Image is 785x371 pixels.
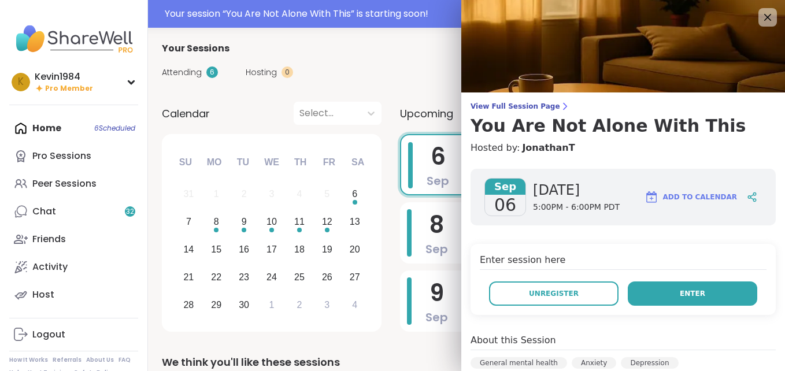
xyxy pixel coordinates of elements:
[260,210,284,235] div: Choose Wednesday, September 10th, 2025
[176,238,201,262] div: Choose Sunday, September 14th, 2025
[9,356,48,364] a: How It Works
[680,288,705,299] span: Enter
[32,205,56,218] div: Chat
[266,214,277,229] div: 10
[232,210,257,235] div: Choose Tuesday, September 9th, 2025
[350,242,360,257] div: 20
[32,233,66,246] div: Friends
[32,177,97,190] div: Peer Sessions
[162,66,202,79] span: Attending
[529,288,579,299] span: Unregister
[176,210,201,235] div: Choose Sunday, September 7th, 2025
[297,297,302,313] div: 2
[533,202,620,213] span: 5:00PM - 6:00PM PDT
[9,18,138,59] img: ShareWell Nav Logo
[350,214,360,229] div: 13
[628,281,757,306] button: Enter
[266,242,277,257] div: 17
[246,66,277,79] span: Hosting
[287,210,312,235] div: Choose Thursday, September 11th, 2025
[425,241,448,257] span: Sep
[269,297,275,313] div: 1
[201,150,227,175] div: Mo
[480,253,767,270] h4: Enter session here
[287,265,312,290] div: Choose Thursday, September 25th, 2025
[471,333,556,347] h4: About this Session
[288,150,313,175] div: Th
[297,186,302,202] div: 4
[9,142,138,170] a: Pro Sessions
[9,321,138,348] a: Logout
[322,214,332,229] div: 12
[425,309,448,325] span: Sep
[489,281,619,306] button: Unregister
[32,328,65,341] div: Logout
[165,7,778,21] div: Your session “ You Are Not Alone With This ” is starting soon!
[176,265,201,290] div: Choose Sunday, September 21st, 2025
[316,150,342,175] div: Fr
[324,186,329,202] div: 5
[342,292,367,317] div: Choose Saturday, October 4th, 2025
[260,292,284,317] div: Choose Wednesday, October 1st, 2025
[232,265,257,290] div: Choose Tuesday, September 23rd, 2025
[9,253,138,281] a: Activity
[206,66,218,78] div: 6
[214,186,219,202] div: 1
[322,242,332,257] div: 19
[522,141,575,155] a: JonathanT
[533,181,620,199] span: [DATE]
[429,209,444,241] span: 8
[45,84,93,94] span: Pro Member
[230,150,256,175] div: Tu
[429,277,444,309] span: 9
[260,182,284,207] div: Not available Wednesday, September 3rd, 2025
[259,150,284,175] div: We
[204,292,229,317] div: Choose Monday, September 29th, 2025
[204,238,229,262] div: Choose Monday, September 15th, 2025
[204,210,229,235] div: Choose Monday, September 8th, 2025
[176,182,201,207] div: Not available Sunday, August 31st, 2025
[342,210,367,235] div: Choose Saturday, September 13th, 2025
[232,292,257,317] div: Choose Tuesday, September 30th, 2025
[471,116,776,136] h3: You Are Not Alone With This
[214,214,219,229] div: 8
[211,269,221,285] div: 22
[471,102,776,136] a: View Full Session PageYou Are Not Alone With This
[183,186,194,202] div: 31
[350,269,360,285] div: 27
[211,297,221,313] div: 29
[282,66,293,78] div: 0
[9,225,138,253] a: Friends
[427,173,449,189] span: Sep
[322,269,332,285] div: 26
[176,292,201,317] div: Choose Sunday, September 28th, 2025
[400,106,453,121] span: Upcoming
[239,242,249,257] div: 16
[18,75,24,90] span: K
[126,207,134,217] span: 32
[324,297,329,313] div: 3
[186,214,191,229] div: 7
[242,186,247,202] div: 2
[204,182,229,207] div: Not available Monday, September 1st, 2025
[494,195,516,216] span: 06
[173,150,198,175] div: Su
[183,242,194,257] div: 14
[232,182,257,207] div: Not available Tuesday, September 2nd, 2025
[183,297,194,313] div: 28
[239,297,249,313] div: 30
[260,238,284,262] div: Choose Wednesday, September 17th, 2025
[35,71,93,83] div: Kevin1984
[162,354,771,370] div: We think you'll like these sessions
[342,265,367,290] div: Choose Saturday, September 27th, 2025
[314,182,339,207] div: Not available Friday, September 5th, 2025
[294,214,305,229] div: 11
[485,179,525,195] span: Sep
[287,182,312,207] div: Not available Thursday, September 4th, 2025
[162,106,210,121] span: Calendar
[232,238,257,262] div: Choose Tuesday, September 16th, 2025
[639,183,742,211] button: Add to Calendar
[86,356,114,364] a: About Us
[294,242,305,257] div: 18
[294,269,305,285] div: 25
